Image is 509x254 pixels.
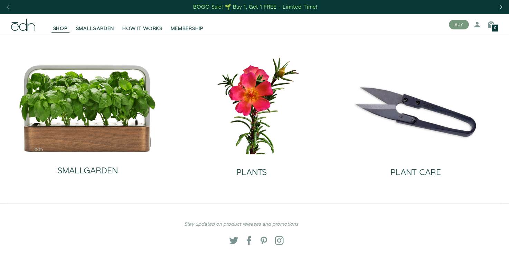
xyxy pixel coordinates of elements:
[449,20,469,29] button: BUY
[339,154,492,183] a: PLANT CARE
[494,26,496,30] span: 0
[118,17,166,32] a: HOW IT WORKS
[236,168,267,177] h2: PLANTS
[57,166,118,175] h2: SMALLGARDEN
[167,17,208,32] a: MEMBERSHIP
[72,17,119,32] a: SMALLGARDEN
[175,154,328,183] a: PLANTS
[53,25,68,32] span: SHOP
[193,3,317,11] div: BOGO Sale! 🌱 Buy 1, Get 1 FREE – Limited Time!
[19,153,157,181] a: SMALLGARDEN
[192,2,318,12] a: BOGO Sale! 🌱 Buy 1, Get 1 FREE – Limited Time!
[184,221,298,228] em: Stay updated on product releases and promotions
[49,17,72,32] a: SHOP
[76,25,114,32] span: SMALLGARDEN
[122,25,162,32] span: HOW IT WORKS
[171,25,204,32] span: MEMBERSHIP
[390,168,441,177] h2: PLANT CARE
